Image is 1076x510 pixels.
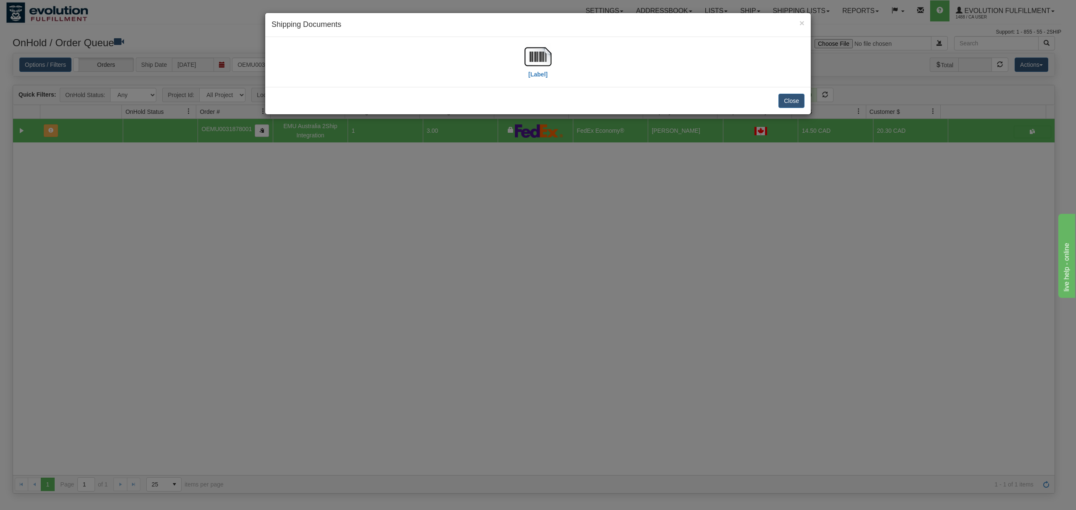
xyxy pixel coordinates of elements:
[1057,212,1075,298] iframe: chat widget
[799,18,804,28] span: ×
[778,94,804,108] button: Close
[528,70,548,79] label: [Label]
[6,5,78,15] div: live help - online
[525,43,551,70] img: barcode.jpg
[799,18,804,27] button: Close
[272,19,804,30] h4: Shipping Documents
[525,53,551,77] a: [Label]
